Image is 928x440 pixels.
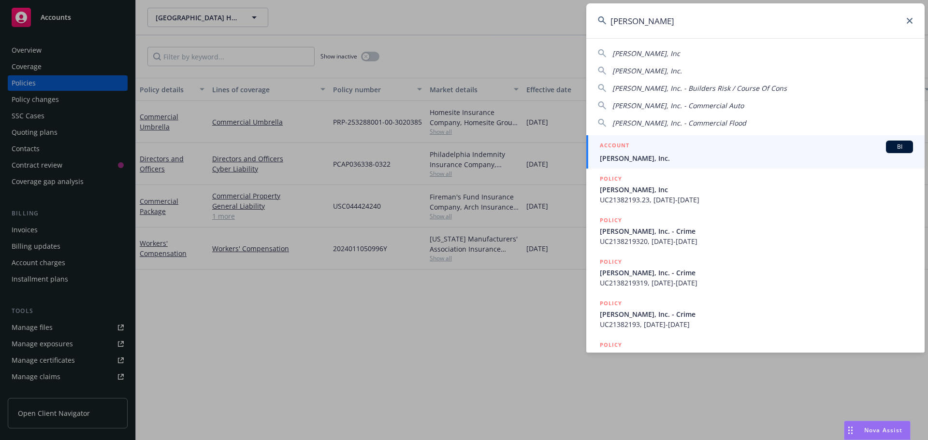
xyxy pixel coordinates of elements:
[612,118,746,128] span: [PERSON_NAME], Inc. - Commercial Flood
[864,426,902,434] span: Nova Assist
[586,252,925,293] a: POLICY[PERSON_NAME], Inc. - CrimeUC2138219319, [DATE]-[DATE]
[586,335,925,376] a: POLICYXS Liab $15M xs $10M
[586,135,925,169] a: ACCOUNTBI[PERSON_NAME], Inc.
[586,293,925,335] a: POLICY[PERSON_NAME], Inc. - CrimeUC21382193, [DATE]-[DATE]
[600,215,622,225] h5: POLICY
[844,421,911,440] button: Nova Assist
[612,84,787,93] span: [PERSON_NAME], Inc. - Builders Risk / Course Of Cons
[586,210,925,252] a: POLICY[PERSON_NAME], Inc. - CrimeUC2138219320, [DATE]-[DATE]
[612,49,680,58] span: [PERSON_NAME], Inc
[844,421,856,440] div: Drag to move
[600,174,622,184] h5: POLICY
[600,195,913,205] span: UC21382193.23, [DATE]-[DATE]
[600,319,913,329] span: UC21382193, [DATE]-[DATE]
[600,257,622,267] h5: POLICY
[600,226,913,236] span: [PERSON_NAME], Inc. - Crime
[612,101,744,110] span: [PERSON_NAME], Inc. - Commercial Auto
[600,153,913,163] span: [PERSON_NAME], Inc.
[600,278,913,288] span: UC2138219319, [DATE]-[DATE]
[600,309,913,319] span: [PERSON_NAME], Inc. - Crime
[586,169,925,210] a: POLICY[PERSON_NAME], IncUC21382193.23, [DATE]-[DATE]
[600,141,629,152] h5: ACCOUNT
[600,268,913,278] span: [PERSON_NAME], Inc. - Crime
[600,185,913,195] span: [PERSON_NAME], Inc
[600,340,622,350] h5: POLICY
[890,142,909,151] span: BI
[600,298,622,308] h5: POLICY
[612,66,682,75] span: [PERSON_NAME], Inc.
[600,236,913,246] span: UC2138219320, [DATE]-[DATE]
[586,3,925,38] input: Search...
[600,351,913,361] span: XS Liab $15M xs $10M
